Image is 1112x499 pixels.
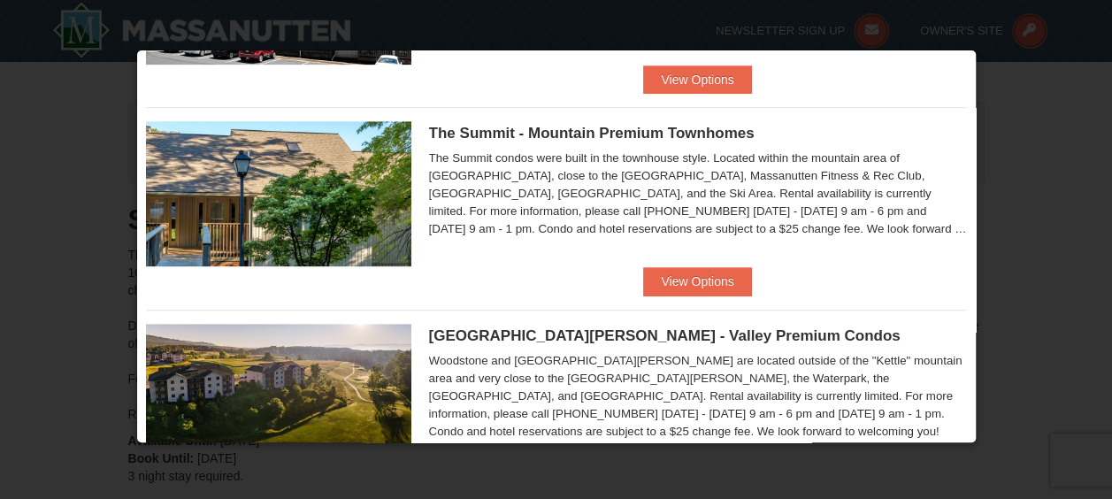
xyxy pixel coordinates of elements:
[643,65,751,94] button: View Options
[429,125,755,142] span: The Summit - Mountain Premium Townhomes
[643,267,751,296] button: View Options
[429,352,967,441] div: Woodstone and [GEOGRAPHIC_DATA][PERSON_NAME] are located outside of the "Kettle" mountain area an...
[146,324,411,469] img: 19219041-4-ec11c166.jpg
[146,121,411,266] img: 19219034-1-0eee7e00.jpg
[429,150,967,238] div: The Summit condos were built in the townhouse style. Located within the mountain area of [GEOGRAP...
[429,327,901,344] span: [GEOGRAPHIC_DATA][PERSON_NAME] - Valley Premium Condos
